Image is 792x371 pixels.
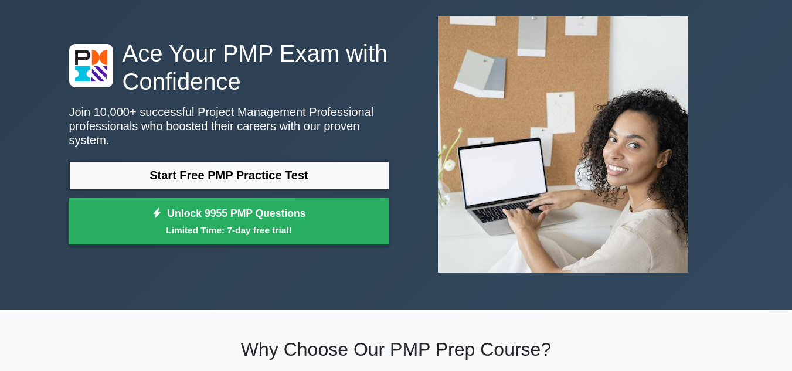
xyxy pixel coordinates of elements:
p: Join 10,000+ successful Project Management Professional professionals who boosted their careers w... [69,105,389,147]
h1: Ace Your PMP Exam with Confidence [69,39,389,96]
a: Unlock 9955 PMP QuestionsLimited Time: 7-day free trial! [69,198,389,245]
small: Limited Time: 7-day free trial! [84,223,375,237]
h2: Why Choose Our PMP Prep Course? [69,338,723,360]
a: Start Free PMP Practice Test [69,161,389,189]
